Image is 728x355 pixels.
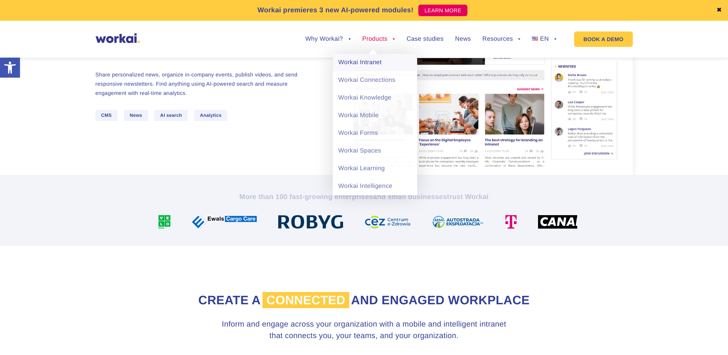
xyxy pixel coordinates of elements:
a: Workai Intranet [333,54,417,71]
p: Workai premieres 3 new AI-powered modules! [258,5,414,15]
a: BOOK A DEMO [574,32,632,47]
a: Workai Intelligence [333,177,417,195]
a: Workai Learning [333,160,417,177]
a: Workai Connections [333,71,417,89]
h2: More than 100 fast-growing enterprises trust Workai [151,192,577,201]
iframe: Popup CTA [4,289,211,351]
a: LEARN MORE [418,5,467,16]
span: connected [262,292,349,308]
a: ✖ [716,7,722,13]
span: News [124,110,148,121]
i: and small businesses [373,193,447,201]
a: Case studies [406,36,443,42]
a: Workai Mobile [333,107,417,124]
a: Workai Forms [333,124,417,142]
a: Workai Spaces [333,142,417,160]
span: AI search [154,110,188,121]
span: CMS [96,110,118,121]
a: Workai Knowledge [333,89,417,107]
a: Privacy Policy [40,65,72,71]
input: you@company.com [125,9,246,25]
h2: Create a and engaged workplace [151,292,577,309]
h3: Inform and engage across your organization with a mobile and intelligent intranet that connects y... [215,319,513,342]
a: Why Workai? [305,36,350,42]
a: Products [362,36,395,42]
a: News [455,36,471,42]
a: Resources [482,36,520,42]
span: EN [540,36,549,42]
span: Analytics [194,110,227,121]
p: Share personalized news, organize in-company events, publish videos, and send responsive newslett... [96,70,307,98]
